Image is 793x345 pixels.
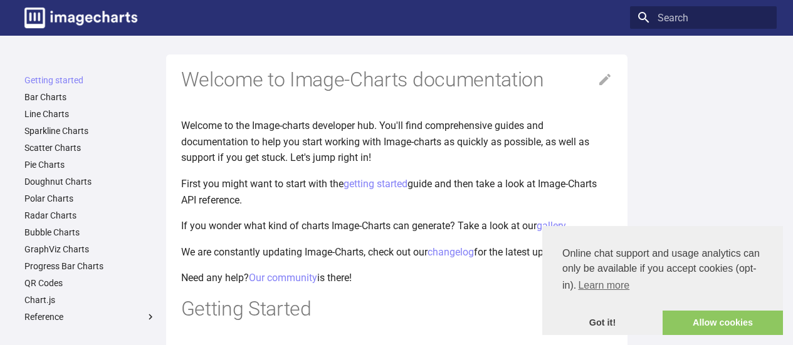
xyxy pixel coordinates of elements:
a: Progress Bar Charts [24,260,156,272]
a: Image-Charts documentation [19,3,142,33]
a: Polar Charts [24,193,156,204]
input: Search [630,6,777,29]
label: Reference [24,311,156,322]
a: Bar Charts [24,91,156,103]
a: Chart.js [24,294,156,306]
p: We are constantly updating Image-Charts, check out our for the latest updates. [181,244,612,260]
a: allow cookies [663,311,783,336]
span: Online chat support and usage analytics can only be available if you accept cookies (opt-in). [562,246,763,295]
a: changelog [428,246,474,258]
a: Radar Charts [24,210,156,221]
a: Pie Charts [24,159,156,170]
a: Scatter Charts [24,142,156,153]
a: gallery [537,220,565,232]
p: Need any help? is there! [181,270,612,286]
p: Welcome to the Image-charts developer hub. You'll find comprehensive guides and documentation to ... [181,118,612,166]
a: Doughnut Charts [24,176,156,187]
a: Line Charts [24,108,156,120]
p: First you might want to start with the guide and then take a look at Image-Charts API reference. [181,176,612,208]
a: Sparkline Charts [24,125,156,136]
a: learn more about cookies [576,276,631,295]
a: Bubble Charts [24,227,156,238]
p: If you wonder what kind of charts Image-Charts can generate? Take a look at our . [181,218,612,234]
h1: Welcome to Image-Charts documentation [181,67,612,93]
a: getting started [344,178,407,190]
a: GraphViz Charts [24,244,156,255]
a: dismiss cookie message [542,311,663,336]
a: Our community [249,272,317,284]
label: Guides [24,328,156,339]
div: cookieconsent [542,226,783,335]
img: logo [24,8,137,28]
a: Getting started [24,75,156,86]
h1: Getting Started [181,296,612,322]
a: QR Codes [24,277,156,289]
